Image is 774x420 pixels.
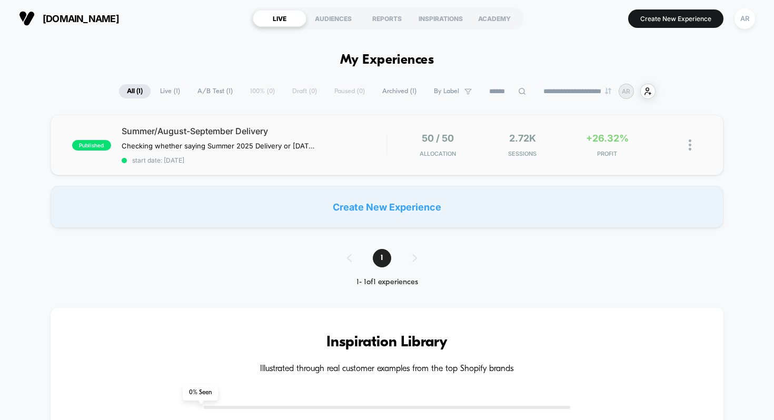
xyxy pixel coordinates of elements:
[509,133,536,144] span: 2.72k
[340,53,434,68] h1: My Experiences
[183,385,218,401] span: 0 % Seen
[568,150,647,157] span: PROFIT
[689,139,691,151] img: close
[373,249,391,267] span: 1
[434,87,459,95] span: By Label
[16,10,122,27] button: [DOMAIN_NAME]
[122,142,317,150] span: Checking whether saying Summer 2025 Delivery or [DATE]-[DATE] in "Early Bird Discount" Block work...
[622,87,630,95] p: AR
[43,13,119,24] span: [DOMAIN_NAME]
[628,9,723,28] button: Create New Experience
[420,150,456,157] span: Allocation
[51,186,724,228] div: Create New Experience
[360,10,414,27] div: REPORTS
[735,8,755,29] div: AR
[190,84,241,98] span: A/B Test ( 1 )
[253,10,306,27] div: LIVE
[72,140,111,151] span: published
[422,133,454,144] span: 50 / 50
[605,88,611,94] img: end
[82,364,692,374] h4: Illustrated through real customer examples from the top Shopify brands
[483,150,562,157] span: Sessions
[19,11,35,26] img: Visually logo
[468,10,521,27] div: ACADEMY
[374,84,424,98] span: Archived ( 1 )
[336,278,438,287] div: 1 - 1 of 1 experiences
[586,133,629,144] span: +26.32%
[731,8,758,29] button: AR
[152,84,188,98] span: Live ( 1 )
[119,84,151,98] span: All ( 1 )
[414,10,468,27] div: INSPIRATIONS
[122,156,387,164] span: start date: [DATE]
[306,10,360,27] div: AUDIENCES
[82,334,692,351] h3: Inspiration Library
[122,126,387,136] span: Summer/August-September Delivery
